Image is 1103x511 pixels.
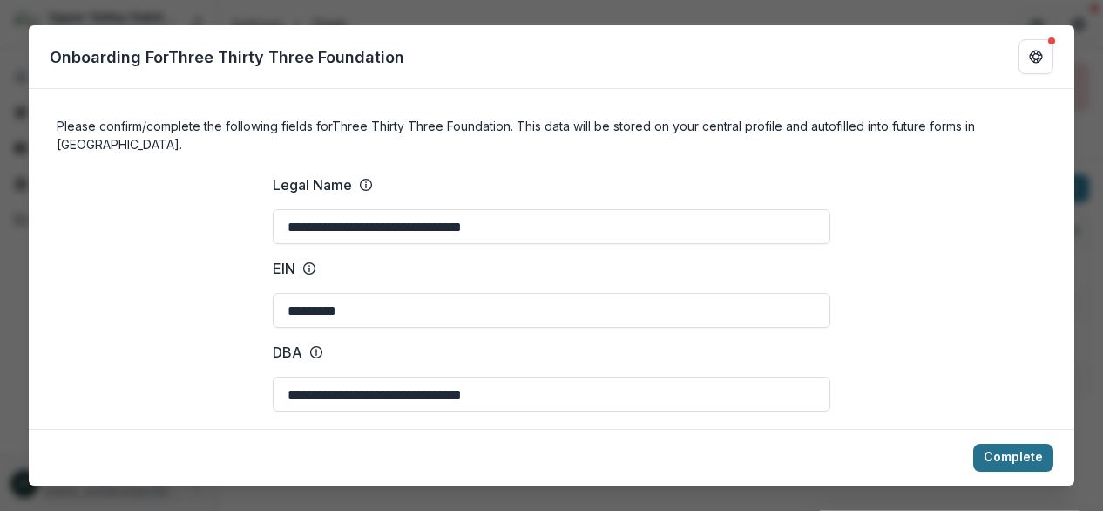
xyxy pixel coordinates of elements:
[57,117,1046,153] h4: Please confirm/complete the following fields for Three Thirty Three Foundation . This data will b...
[50,45,404,69] p: Onboarding For Three Thirty Three Foundation
[273,258,295,279] p: EIN
[273,426,327,446] p: Website
[273,342,302,363] p: DBA
[973,444,1053,472] button: Complete
[1018,39,1053,74] button: Get Help
[273,174,352,195] p: Legal Name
